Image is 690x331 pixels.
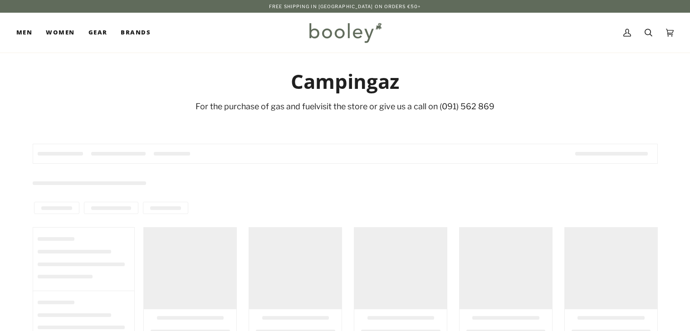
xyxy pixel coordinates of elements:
p: Free Shipping in [GEOGRAPHIC_DATA] on Orders €50+ [269,3,421,10]
span: Men [16,28,32,37]
span: Gear [88,28,108,37]
a: Women [39,13,81,53]
span: Women [46,28,74,37]
span: Brands [121,28,151,37]
a: Brands [114,13,157,53]
a: Men [16,13,39,53]
span: For the purchase of gas and fuel [196,102,316,111]
p: visit the store or give us a call on (091) 562 869 [33,101,658,112]
img: Booley [305,19,385,46]
h1: Campingaz [33,69,658,94]
a: Gear [82,13,114,53]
